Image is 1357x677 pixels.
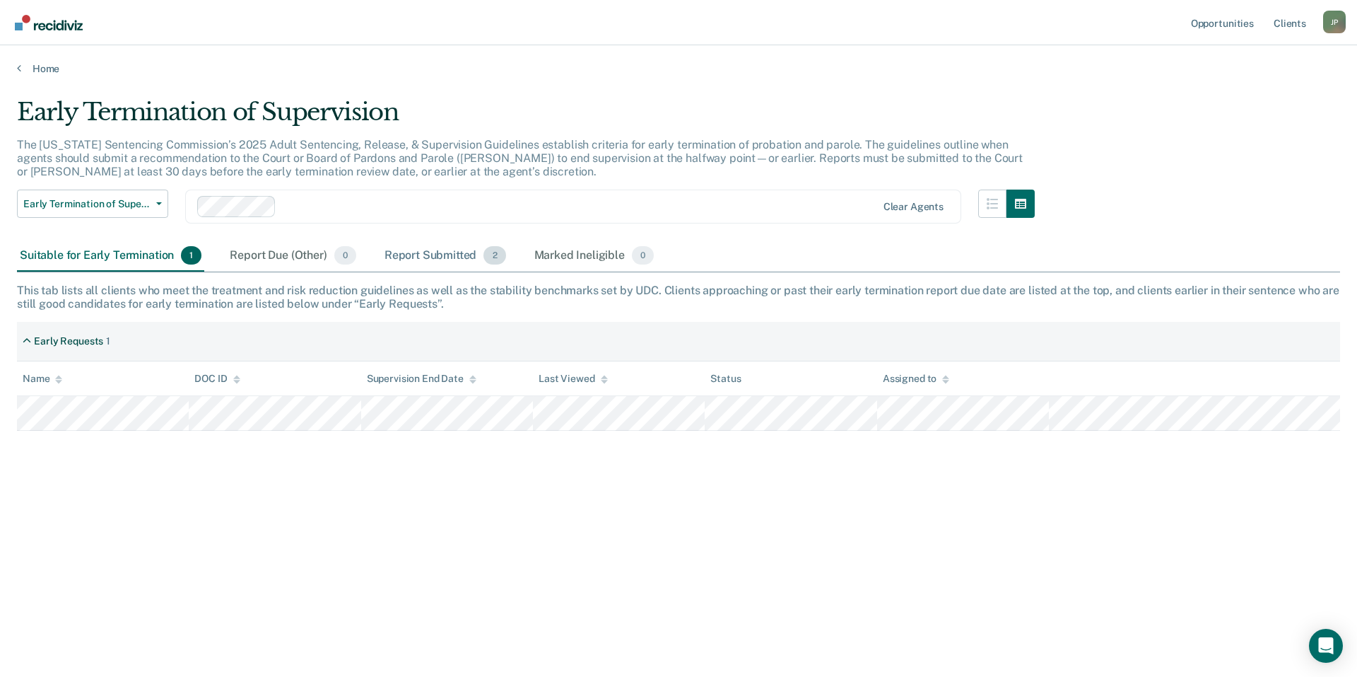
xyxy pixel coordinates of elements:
div: Early Termination of Supervision [17,98,1035,138]
span: 0 [632,246,654,265]
button: Profile dropdown button [1323,11,1346,33]
div: 1 [106,335,110,347]
div: Open Intercom Messenger [1309,629,1343,663]
div: Report Submitted2 [382,241,509,272]
span: 1 [181,246,201,265]
div: Early Requests [34,335,103,347]
div: Last Viewed [539,373,607,385]
p: The [US_STATE] Sentencing Commission’s 2025 Adult Sentencing, Release, & Supervision Guidelines e... [17,138,1023,178]
div: Name [23,373,62,385]
img: Recidiviz [15,15,83,30]
div: Report Due (Other)0 [227,241,358,272]
div: Status [710,373,741,385]
div: Clear agents [883,201,944,213]
div: This tab lists all clients who meet the treatment and risk reduction guidelines as well as the st... [17,284,1340,311]
div: DOC ID [194,373,240,385]
div: Marked Ineligible0 [531,241,657,272]
button: Early Termination of Supervision [17,190,168,218]
div: Assigned to [883,373,949,385]
span: 0 [334,246,356,265]
div: Suitable for Early Termination1 [17,241,204,272]
div: Early Requests1 [17,330,116,353]
div: J P [1323,11,1346,33]
span: Early Termination of Supervision [23,198,151,210]
span: 2 [483,246,505,265]
a: Home [17,62,1340,75]
div: Supervision End Date [367,373,476,385]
